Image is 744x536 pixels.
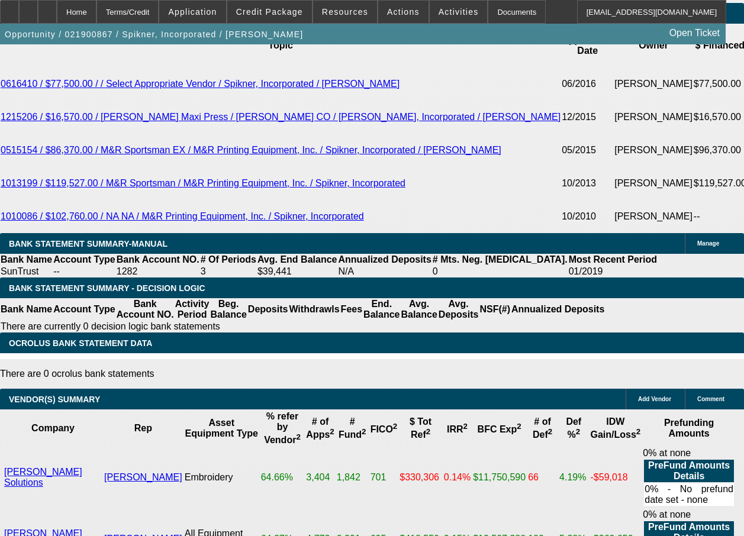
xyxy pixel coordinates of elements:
[116,254,200,266] th: Bank Account NO.
[517,422,521,431] sup: 2
[648,460,730,481] b: PreFund Amounts Details
[568,266,658,277] td: 01/2019
[400,298,437,321] th: Avg. Balance
[561,200,614,233] td: 10/2010
[1,112,561,122] a: 1215206 / $16,570.00 / [PERSON_NAME] Maxi Press / [PERSON_NAME] CO / [PERSON_NAME], Incorporated ...
[337,254,431,266] th: Annualized Deposits
[614,200,693,233] td: [PERSON_NAME]
[306,416,334,440] b: # of Apps
[447,424,468,434] b: IRR
[184,447,259,508] td: Embroidery
[227,1,312,23] button: Credit Package
[1,79,400,89] a: 0616410 / $77,500.00 / / Select Appropriate Vendor / Spikner, Incorporated / [PERSON_NAME]
[561,67,614,101] td: 06/2016
[134,423,152,433] b: Rep
[363,298,400,321] th: End. Balance
[378,1,429,23] button: Actions
[561,101,614,134] td: 12/2015
[260,447,305,508] td: 64.66%
[697,396,724,402] span: Comment
[264,411,301,445] b: % refer by Vendor
[443,447,471,508] td: 0.14%
[393,422,397,431] sup: 2
[614,24,693,67] th: Owner
[566,416,581,440] b: Def %
[340,298,363,321] th: Fees
[591,416,641,440] b: IDW Gain/Loss
[463,422,468,431] sup: 2
[644,483,734,506] td: 0% - No prefund date set - none
[9,239,168,248] span: BANK STATEMENT SUMMARY-MANUAL
[432,266,568,277] td: 0
[336,447,369,508] td: 1,842
[210,298,247,321] th: Beg. Balance
[104,472,182,482] a: [PERSON_NAME]
[614,167,693,200] td: [PERSON_NAME]
[53,298,116,321] th: Account Type
[548,427,552,436] sup: 2
[185,418,258,438] b: Asset Equipment Type
[9,283,205,293] span: Bank Statement Summary - Decision Logic
[247,298,289,321] th: Deposits
[561,134,614,167] td: 05/2015
[697,240,719,247] span: Manage
[371,424,398,434] b: FICO
[665,23,724,43] a: Open Ticket
[1,178,405,188] a: 1013199 / $119,527.00 / M&R Sportsman / M&R Printing Equipment, Inc. / Spikner, Incorporated
[288,298,340,321] th: Withdrawls
[362,427,366,436] sup: 2
[257,254,338,266] th: Avg. End Balance
[116,298,175,321] th: Bank Account NO.
[370,447,398,508] td: 701
[168,7,217,17] span: Application
[159,1,226,23] button: Application
[614,134,693,167] td: [PERSON_NAME]
[4,467,82,487] a: [PERSON_NAME] Solutions
[175,298,210,321] th: Activity Period
[1,145,501,155] a: 0515154 / $86,370.00 / M&R Sportsman EX / M&R Printing Equipment, Inc. / Spikner, Incorporated / ...
[561,24,614,67] th: Application Date
[116,266,200,277] td: 1282
[614,101,693,134] td: [PERSON_NAME]
[387,7,420,17] span: Actions
[1,211,364,221] a: 1010086 / $102,760.00 / NA NA / M&R Printing Equipment, Inc. / Spikner, Incorporated
[257,266,338,277] td: $39,441
[664,418,714,438] b: Prefunding Amounts
[337,266,431,277] td: N/A
[53,266,116,277] td: --
[478,424,521,434] b: BFC Exp
[438,298,479,321] th: Avg. Deposits
[636,427,640,436] sup: 2
[472,447,526,508] td: $11,750,590
[9,395,100,404] span: VENDOR(S) SUMMARY
[590,447,642,508] td: -$59,018
[432,254,568,266] th: # Mts. Neg. [MEDICAL_DATA].
[5,30,303,39] span: Opportunity / 021900867 / Spikner, Incorporated / [PERSON_NAME]
[479,298,511,321] th: NSF(#)
[643,448,735,507] div: 0% at none
[236,7,303,17] span: Credit Package
[53,254,116,266] th: Account Type
[399,447,442,508] td: $330,306
[31,423,75,433] b: Company
[410,416,431,440] b: $ Tot Ref
[305,447,334,508] td: 3,404
[576,427,580,436] sup: 2
[313,1,377,23] button: Resources
[559,447,588,508] td: 4.19%
[511,298,605,321] th: Annualized Deposits
[200,266,257,277] td: 3
[439,7,479,17] span: Activities
[426,427,430,436] sup: 2
[533,416,552,440] b: # of Def
[339,416,366,440] b: # Fund
[638,396,671,402] span: Add Vendor
[200,254,257,266] th: # Of Periods
[614,67,693,101] td: [PERSON_NAME]
[561,167,614,200] td: 10/2013
[322,7,368,17] span: Resources
[568,254,658,266] th: Most Recent Period
[296,432,300,441] sup: 2
[330,427,334,436] sup: 2
[9,338,152,348] span: OCROLUS BANK STATEMENT DATA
